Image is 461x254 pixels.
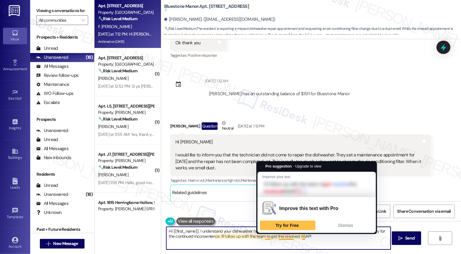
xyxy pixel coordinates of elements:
[221,120,235,133] div: Neutral
[3,87,27,103] a: Site Visit •
[392,231,421,245] button: Send
[172,190,207,198] div: Related guidelines
[84,190,94,199] div: (18)
[202,122,218,130] div: Question
[98,124,128,129] span: [PERSON_NAME]
[166,227,391,249] textarea: To enrich screen reader interactions, please activate Accessibility in Grammarly extension settings
[438,236,442,241] i: 
[27,66,28,70] span: •
[21,125,22,129] span: •
[36,209,62,216] div: Unknown
[98,151,154,158] div: Apt. J7, [STREET_ADDRESS][PERSON_NAME]
[36,136,58,143] div: Unread
[98,206,154,212] div: Property: [PERSON_NAME] SFR Portfolio
[36,99,60,106] div: Escalate
[170,120,431,135] div: [PERSON_NAME]
[236,123,264,129] div: [DATE] at 7:12 PM
[46,241,51,246] i: 
[36,146,69,152] div: All Messages
[36,72,78,79] div: Review follow-ups
[82,18,85,23] i: 
[164,26,196,31] strong: 🔧 Risk Level: Medium
[98,3,154,9] div: Apt. [STREET_ADDRESS]
[98,180,331,185] div: [DATE] 1:58 PM: Hello, good morning. Could you send me the link to the apartments' website so I c...
[36,155,71,161] div: New Inbounds
[30,171,94,177] div: Residents
[84,53,94,62] div: (18)
[204,78,228,84] div: [DATE] 7:12 AM
[170,176,431,185] div: Tagged as:
[98,16,137,21] strong: 🔧 Risk Level: Medium
[36,54,68,61] div: Unanswered
[40,239,85,249] button: New Message
[22,96,23,100] span: •
[36,81,69,88] div: Maintenance
[9,5,21,16] img: ResiDesk Logo
[98,116,137,122] strong: 🔧 Risk Level: Medium
[3,235,27,251] a: Account
[36,90,73,97] div: WO Follow-ups
[36,127,68,134] div: Unanswered
[170,51,226,60] div: Tagged as:
[36,182,58,189] div: Unread
[226,178,241,183] span: High risk ,
[164,26,461,39] span: : The resident is reporting a missed dishwasher repair appointment and requesting an air conditio...
[393,205,455,218] button: Share Conversation via email
[164,16,275,23] div: [PERSON_NAME]. ([EMAIL_ADDRESS][DOMAIN_NAME])
[175,40,201,46] div: Ok thank you
[98,76,128,81] span: [PERSON_NAME]
[98,38,155,45] div: Archived on [DATE]
[30,226,94,233] div: Past + Future Residents
[36,6,88,15] label: Viewing conversations for
[175,139,421,171] div: Hi [PERSON_NAME] I would like to inform you that the technician did not come to repair the dishwa...
[98,103,154,109] div: Apt. L5, [STREET_ADDRESS][PERSON_NAME]
[98,165,137,170] strong: 🔧 Risk Level: Medium
[30,34,94,40] div: Prospects + Residents
[208,91,351,97] div: [PERSON_NAME] has an outstanding balance of $1511 for Bluestone Manor
[36,63,69,70] div: All Messages
[98,9,154,16] div: Property: [GEOGRAPHIC_DATA]
[398,236,403,241] i: 
[36,200,69,207] div: All Messages
[30,116,94,123] div: Prospects
[397,208,451,215] span: Share Conversation via email
[3,205,27,222] a: Templates •
[98,55,154,61] div: Apt. [STREET_ADDRESS]
[98,61,154,67] div: Property: [GEOGRAPHIC_DATA] [GEOGRAPHIC_DATA] Homes
[3,176,27,192] a: Leads
[98,172,128,177] span: [PERSON_NAME]
[3,28,27,44] a: Inbox
[36,191,68,198] div: Unanswered
[98,24,132,29] span: F. [PERSON_NAME]
[164,3,249,13] b: Bluestone Manor: Apt. [STREET_ADDRESS]
[98,68,137,74] strong: 🔧 Risk Level: Medium
[3,146,27,162] a: Buildings
[206,178,226,183] span: Maintenance ,
[188,53,217,58] span: Positive response
[98,83,427,89] div: [DATE] at 12:52 PM: Si ya [PERSON_NAME] aquí cuando se vino aquí hace como un mes entonces me dij...
[344,208,386,215] span: Get Conversation Link
[98,158,154,164] div: Property: [PERSON_NAME]
[405,235,415,241] span: Send
[53,240,78,247] span: New Message
[23,214,24,218] span: •
[98,199,154,206] div: Apt. 1815 Herringbone Hollow, 1815 Herringbone Hollow
[39,15,78,25] input: All communities
[98,132,178,137] div: [DATE] at 11:55 AM: Yes, thank you so much 💖
[98,109,154,116] div: Property: [PERSON_NAME]
[36,45,58,52] div: Unread
[241,178,275,183] span: Maintenance request ,
[188,178,206,183] span: Heat or a/c ,
[3,117,27,133] a: Insights •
